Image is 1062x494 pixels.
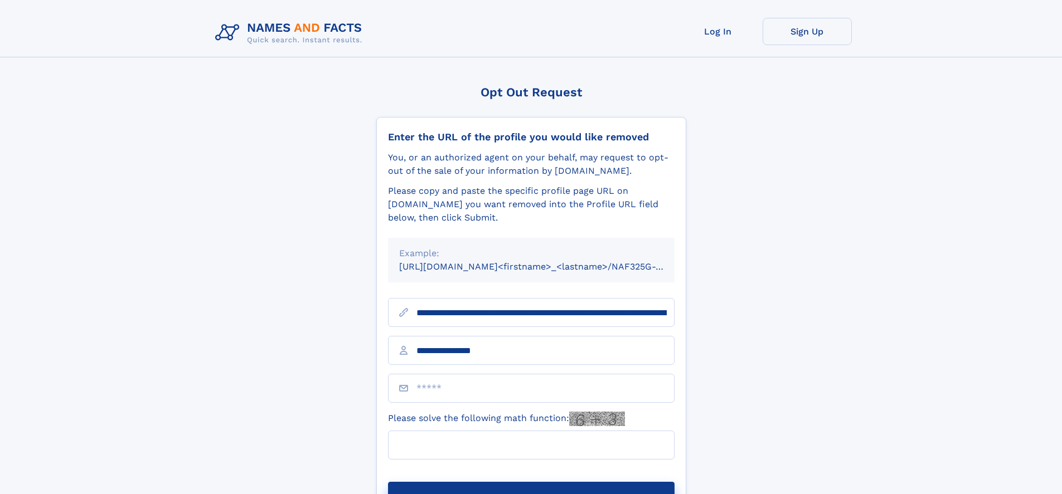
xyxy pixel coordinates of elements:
img: Logo Names and Facts [211,18,371,48]
label: Please solve the following math function: [388,412,625,426]
div: Please copy and paste the specific profile page URL on [DOMAIN_NAME] you want removed into the Pr... [388,184,675,224]
div: Opt Out Request [376,85,686,99]
div: You, or an authorized agent on your behalf, may request to opt-out of the sale of your informatio... [388,151,675,178]
div: Enter the URL of the profile you would like removed [388,131,675,143]
a: Sign Up [763,18,852,45]
small: [URL][DOMAIN_NAME]<firstname>_<lastname>/NAF325G-xxxxxxxx [399,261,696,272]
a: Log In [673,18,763,45]
div: Example: [399,247,663,260]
